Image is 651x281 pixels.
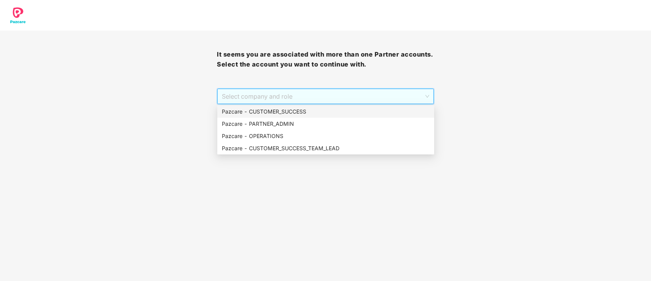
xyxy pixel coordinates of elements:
[217,50,434,69] h3: It seems you are associated with more than one Partner accounts. Select the account you want to c...
[222,132,430,140] div: Pazcare - OPERATIONS
[217,142,434,154] div: Pazcare - CUSTOMER_SUCCESS_TEAM_LEAD
[217,118,434,130] div: Pazcare - PARTNER_ADMIN
[222,89,429,104] span: Select company and role
[217,130,434,142] div: Pazcare - OPERATIONS
[217,106,434,118] div: Pazcare - CUSTOMER_SUCCESS
[222,144,430,153] div: Pazcare - CUSTOMER_SUCCESS_TEAM_LEAD
[222,120,430,128] div: Pazcare - PARTNER_ADMIN
[222,107,430,116] div: Pazcare - CUSTOMER_SUCCESS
